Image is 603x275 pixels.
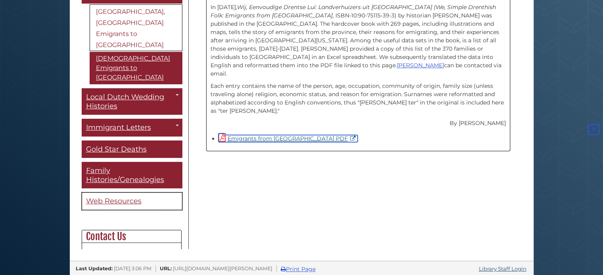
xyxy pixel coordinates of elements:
span: Family Histories/Genealogies [86,166,164,184]
a: Emigrants from [GEOGRAPHIC_DATA] PDF [218,135,358,142]
a: Immigrant Letters [82,119,182,137]
h2: Contact Us [82,230,181,243]
span: Last Updated: [76,266,113,271]
span: Web Resources [86,197,142,205]
span: URL: [160,266,172,271]
a: [GEOGRAPHIC_DATA], [GEOGRAPHIC_DATA] Emigrants to [GEOGRAPHIC_DATA] [90,4,182,51]
a: Family Histories/Genealogies [82,162,182,188]
p: Each entry contains the name of the person, age, occupation, community of origin, family size (un... [211,82,506,115]
a: [PERSON_NAME] [397,62,444,69]
em: Wij, Eenvoudige Drentse Lui: Landverhuizers uit [GEOGRAPHIC_DATA] (We, Simple Drenthish Folk: Emi... [211,4,496,19]
span: [URL][DOMAIN_NAME][PERSON_NAME] [173,266,272,271]
a: Library Staff Login [479,266,526,272]
a: Gold Star Deaths [82,140,182,158]
span: Immigrant Letters [86,123,151,132]
a: Web Resources [82,192,182,210]
span: Gold Star Deaths [86,145,147,154]
a: Back to Top [586,126,601,133]
span: [DATE] 3:06 PM [114,266,151,271]
i: Print Page [281,266,286,272]
a: Print Page [281,266,316,273]
a: [DEMOGRAPHIC_DATA] Emigrants to [GEOGRAPHIC_DATA] [90,52,182,84]
p: By [PERSON_NAME] [211,119,506,127]
p: In [DATE], , ISBN-10:90-75115-39-3) by historian [PERSON_NAME] was published in the [GEOGRAPHIC_D... [211,3,506,78]
span: Local Dutch Wedding Histories [86,93,164,110]
a: Local Dutch Wedding Histories [82,88,182,115]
